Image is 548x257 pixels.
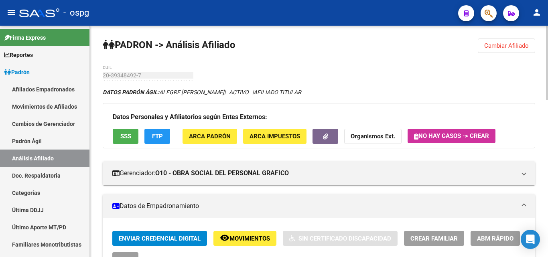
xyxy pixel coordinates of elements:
mat-icon: remove_red_eye [220,233,229,243]
button: Organismos Ext. [344,129,402,144]
span: Padrón [4,68,30,77]
span: FTP [152,133,163,140]
button: Cambiar Afiliado [478,38,535,53]
mat-expansion-panel-header: Datos de Empadronamiento [103,194,535,218]
span: AFILIADO TITULAR [254,89,301,95]
button: No hay casos -> Crear [408,129,495,143]
button: ARCA Padrón [183,129,237,144]
mat-panel-title: Gerenciador: [112,169,516,178]
button: Crear Familiar [404,231,464,246]
strong: PADRON -> Análisis Afiliado [103,39,235,51]
span: ABM Rápido [477,235,513,242]
button: ABM Rápido [471,231,520,246]
button: Movimientos [213,231,276,246]
span: Reportes [4,51,33,59]
span: Firma Express [4,33,46,42]
mat-panel-title: Datos de Empadronamiento [112,202,516,210]
span: - ospg [63,4,89,22]
span: Crear Familiar [410,235,458,242]
strong: Organismos Ext. [351,133,395,140]
span: Cambiar Afiliado [484,42,529,49]
span: No hay casos -> Crear [414,132,489,140]
button: Enviar Credencial Digital [112,231,207,246]
strong: O10 - OBRA SOCIAL DEL PERSONAL GRAFICO [155,169,289,178]
button: FTP [144,129,170,144]
strong: DATOS PADRÓN ÁGIL: [103,89,159,95]
span: Movimientos [229,235,270,242]
span: ALEGRE [PERSON_NAME] [103,89,224,95]
button: SSS [113,129,138,144]
mat-expansion-panel-header: Gerenciador:O10 - OBRA SOCIAL DEL PERSONAL GRAFICO [103,161,535,185]
div: Open Intercom Messenger [521,230,540,249]
span: Enviar Credencial Digital [119,235,201,242]
i: | ACTIVO | [103,89,301,95]
button: ARCA Impuestos [243,129,306,144]
span: ARCA Padrón [189,133,231,140]
span: SSS [120,133,131,140]
mat-icon: menu [6,8,16,17]
button: Sin Certificado Discapacidad [283,231,398,246]
span: Sin Certificado Discapacidad [298,235,391,242]
mat-icon: person [532,8,542,17]
span: ARCA Impuestos [250,133,300,140]
h3: Datos Personales y Afiliatorios según Entes Externos: [113,111,525,123]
